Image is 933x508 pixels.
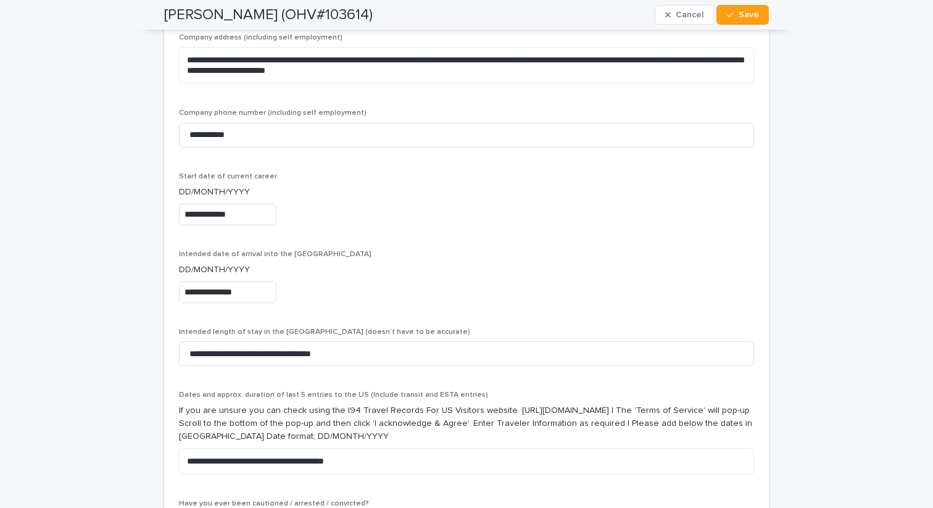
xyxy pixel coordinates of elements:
[164,6,373,24] h2: [PERSON_NAME] (OHV#103614)
[716,5,769,25] button: Save
[179,328,470,336] span: Intended length of stay in the [GEOGRAPHIC_DATA] (doesn’t have to be accurate)
[655,5,714,25] button: Cancel
[179,500,369,507] span: Have you ever been cautioned / arrested / convicted?
[179,173,277,180] span: Start date of current career
[739,10,759,19] span: Save
[179,391,488,399] span: Dates and approx. duration of last 5 entries to the US (Include transit and ESTA entries)
[179,109,367,117] span: Company phone number (including self employment)
[179,264,754,277] p: DD/MONTH/YYYY
[179,186,754,199] p: DD/MONTH/YYYY
[179,34,342,41] span: Company address (including self employment)
[179,404,754,443] p: If you are unsure you can check using the I94 Travel Records For US Visitors website. [URL][DOMAI...
[179,251,371,258] span: Intended date of arrival into the [GEOGRAPHIC_DATA]
[676,10,703,19] span: Cancel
